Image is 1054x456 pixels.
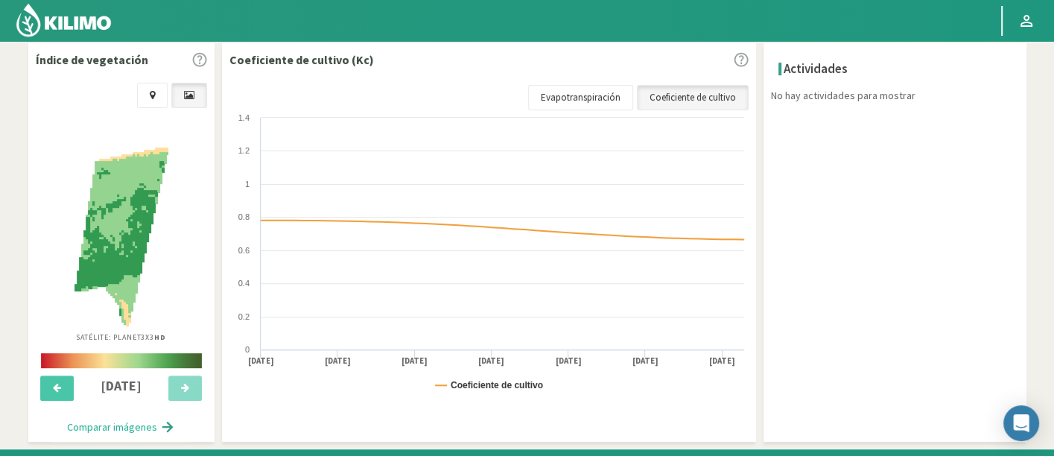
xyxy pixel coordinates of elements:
text: 0.6 [238,246,249,255]
a: Evapotranspiración [528,85,633,110]
img: Kilimo [15,2,112,38]
p: Coeficiente de cultivo (Kc) [229,51,374,69]
p: Satélite: Planet [76,332,166,343]
h4: [DATE] [82,379,160,393]
text: [DATE] [555,355,581,367]
p: No hay actividades para mostrar [771,88,1026,104]
span: 3X3 [141,332,166,342]
text: 1 [244,180,249,189]
text: [DATE] [247,355,273,367]
text: [DATE] [478,355,504,367]
text: 0 [244,345,249,354]
text: 1.2 [238,146,249,155]
a: Coeficiente de cultivo [637,85,749,110]
text: 0.2 [238,312,249,321]
h4: Actividades [784,62,848,76]
div: Open Intercom Messenger [1003,405,1039,441]
text: [DATE] [709,355,735,367]
button: Comparar imágenes [52,412,190,442]
p: Índice de vegetación [36,51,148,69]
text: [DATE] [401,355,428,367]
text: 1.4 [238,113,249,122]
text: 0.4 [238,279,249,288]
b: HD [154,332,166,342]
img: scale [41,353,202,368]
text: [DATE] [324,355,350,367]
img: 3a594b8c-e8ac-46bc-a411-60b18c5ac565_-_planet_-_2025-10-11.png [74,148,168,326]
text: [DATE] [632,355,658,367]
text: Coeficiente de cultivo [451,380,543,390]
text: 0.8 [238,212,249,221]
